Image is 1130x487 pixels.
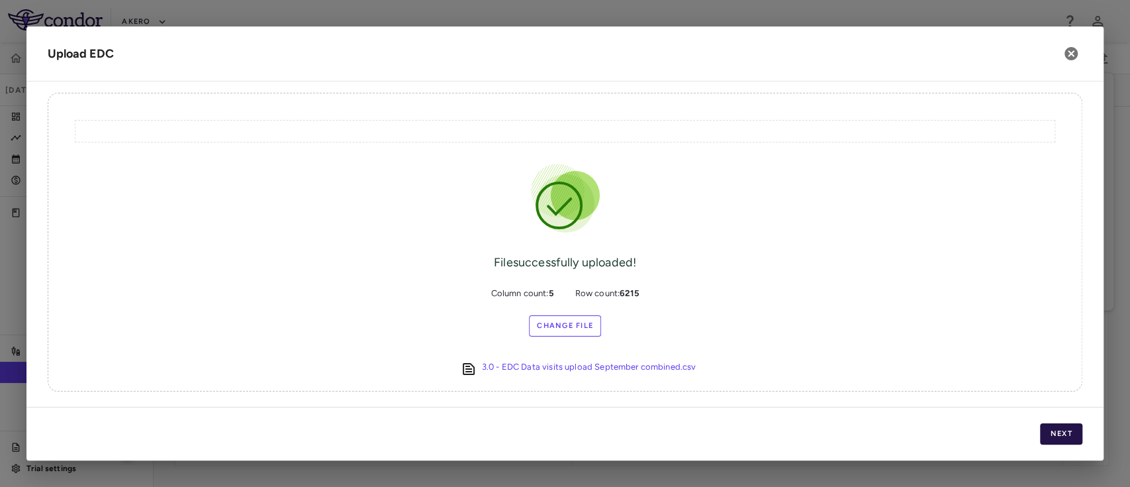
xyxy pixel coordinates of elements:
[494,254,636,272] div: File successfully uploaded!
[620,288,639,298] b: 6215
[48,45,114,63] div: Upload EDC
[575,288,639,299] span: Row count:
[491,288,553,299] span: Column count:
[1040,423,1082,445] button: Next
[482,361,696,377] a: 3.0 - EDC Data visits upload September combined.csv
[529,315,601,337] label: Change File
[526,158,605,238] img: Success
[548,288,553,298] b: 5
